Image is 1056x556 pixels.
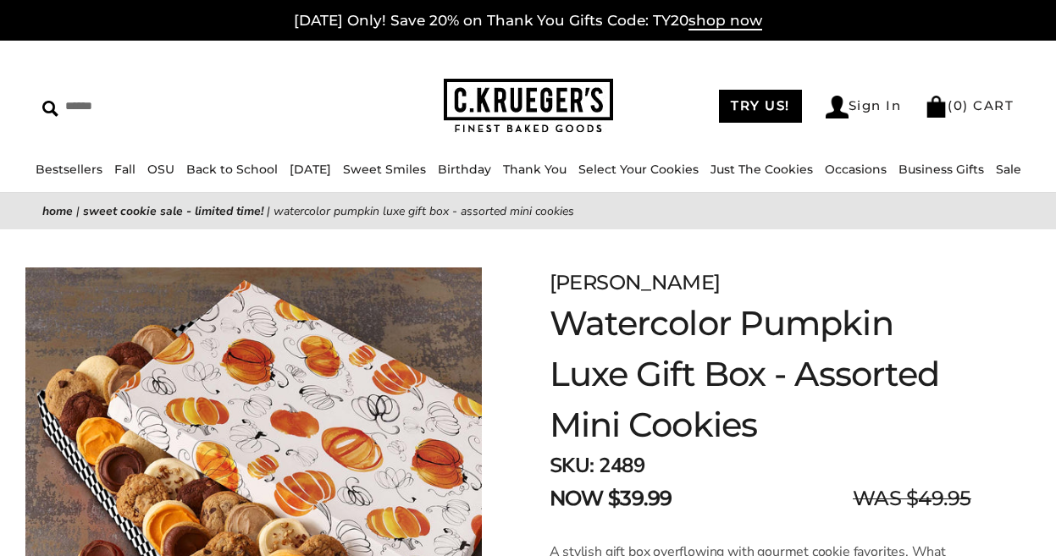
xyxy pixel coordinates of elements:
[925,97,1014,113] a: (0) CART
[294,12,762,30] a: [DATE] Only! Save 20% on Thank You Gifts Code: TY20shop now
[550,452,594,479] strong: SKU:
[826,96,849,118] img: Account
[267,203,270,219] span: |
[42,93,264,119] input: Search
[925,96,948,118] img: Bag
[826,96,902,118] a: Sign In
[42,203,73,219] a: Home
[996,162,1021,177] a: Sale
[42,201,1014,221] nav: breadcrumbs
[898,162,984,177] a: Business Gifts
[147,162,174,177] a: OSU
[186,162,278,177] a: Back to School
[290,162,331,177] a: [DATE]
[114,162,135,177] a: Fall
[83,203,263,219] a: Sweet Cookie Sale - Limited Time!
[444,79,613,134] img: C.KRUEGER'S
[719,90,802,123] a: TRY US!
[550,267,971,298] div: [PERSON_NAME]
[578,162,699,177] a: Select Your Cookies
[42,101,58,117] img: Search
[36,162,102,177] a: Bestsellers
[76,203,80,219] span: |
[688,12,762,30] span: shop now
[710,162,813,177] a: Just The Cookies
[274,203,574,219] span: Watercolor Pumpkin Luxe Gift Box - Assorted Mini Cookies
[438,162,491,177] a: Birthday
[853,483,971,514] span: WAS $49.95
[503,162,567,177] a: Thank You
[954,97,964,113] span: 0
[550,298,971,450] h1: Watercolor Pumpkin Luxe Gift Box - Assorted Mini Cookies
[599,452,644,479] span: 2489
[343,162,426,177] a: Sweet Smiles
[825,162,887,177] a: Occasions
[550,483,672,514] span: NOW $39.99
